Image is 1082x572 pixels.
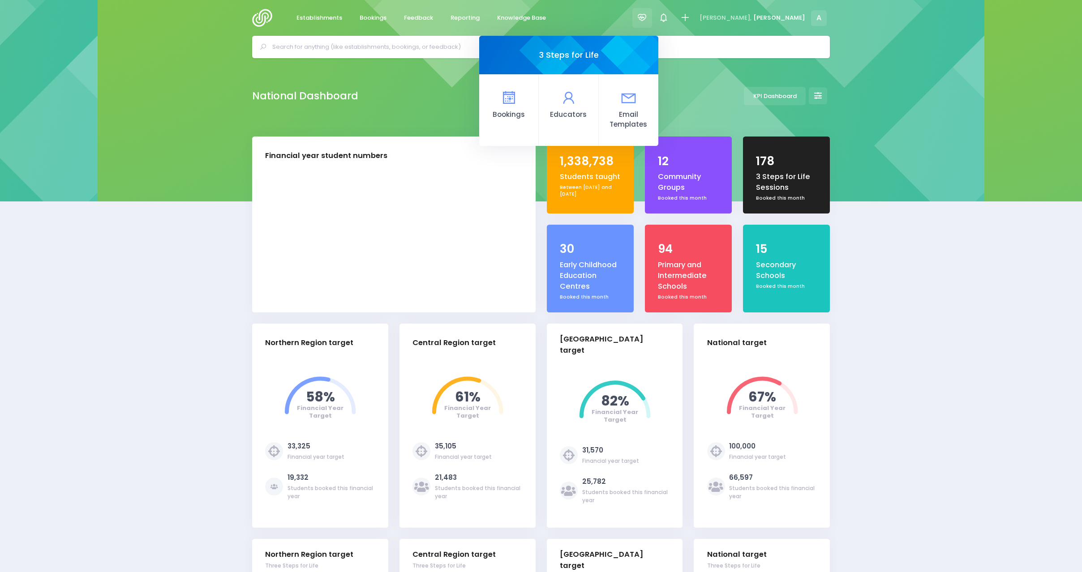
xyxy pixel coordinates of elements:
div: [GEOGRAPHIC_DATA] target [560,334,662,356]
div: Early Childhood Education Centres [560,260,621,292]
span: Establishments [296,13,342,22]
a: Educators [539,74,598,146]
div: Students booked this financial year [288,484,375,500]
input: Search for anything (like establishments, bookings, or feedback) [272,40,817,54]
a: 35,105 [435,441,456,451]
div: Three Steps for Life [265,562,353,570]
a: 25,782 [582,477,606,486]
div: Booked this month [658,294,719,301]
a: 21,483 [435,473,457,482]
a: 31,570 [582,445,603,455]
span: Bookings [486,110,531,120]
div: Primary and Intermediate Schools [658,260,719,292]
div: Students booked this financial year [729,484,817,500]
div: Students taught [560,171,621,182]
span: Knowledge Base [497,13,546,22]
div: Financial year student numbers [265,150,387,162]
a: Email Templates [598,74,658,146]
div: 15 [756,240,817,258]
div: Booked this month [756,283,817,290]
div: Financial year target [435,453,492,461]
div: 12 [658,153,719,170]
div: 178 [756,153,817,170]
div: Financial year target [729,453,786,461]
a: Bookings [352,9,394,27]
div: Secondary Schools [756,260,817,282]
a: Feedback [396,9,440,27]
div: National target [707,549,767,560]
span: Feedback [404,13,433,22]
h4: 3 Steps for Life [539,51,598,60]
div: Between [DATE] and [DATE] [560,184,621,198]
div: Three Steps for Life [412,562,496,570]
div: Community Groups [658,171,719,193]
div: Northern Region target [265,549,353,560]
span: Educators [546,110,591,120]
div: [GEOGRAPHIC_DATA] target [560,549,662,572]
a: Knowledge Base [489,9,553,27]
div: 30 [560,240,621,258]
span: [PERSON_NAME] [753,13,805,22]
a: 33,325 [288,441,310,451]
div: Financial year target [288,453,344,461]
div: Booked this month [560,294,621,301]
div: Students booked this financial year [582,488,670,504]
div: Northern Region target [265,337,353,349]
span: A [811,10,827,26]
div: Booked this month [658,195,719,202]
a: KPI Dashboard [744,87,806,105]
span: Email Templates [605,110,651,130]
div: Three Steps for Life [707,562,767,570]
a: 19,332 [288,473,309,482]
div: Booked this month [756,195,817,202]
div: 1,338,738 [560,153,621,170]
a: Reporting [443,9,487,27]
div: Financial year target [582,457,639,465]
span: [PERSON_NAME], [700,13,751,22]
a: Establishments [289,9,349,27]
div: Students booked this financial year [435,484,523,500]
span: Reporting [451,13,480,22]
div: Central Region target [412,549,496,560]
h2: National Dashboard [252,90,358,102]
a: Bookings [479,74,539,146]
div: 94 [658,240,719,258]
img: Logo [252,9,278,27]
a: 100,000 [729,441,756,451]
div: National target [707,337,767,349]
div: Central Region target [412,337,496,349]
div: 3 Steps for Life Sessions [756,171,817,193]
a: 66,597 [729,473,753,482]
span: Bookings [360,13,386,22]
